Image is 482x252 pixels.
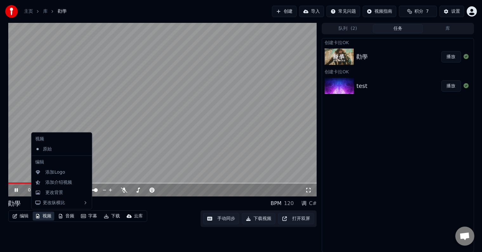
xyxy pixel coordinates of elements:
[24,8,33,15] a: 主页
[323,24,373,33] button: 队列
[271,200,281,207] div: BPM
[415,8,424,15] span: 积分
[33,134,90,144] div: 视频
[5,5,18,18] img: youka
[33,212,54,221] button: 视频
[451,8,460,15] div: 设置
[33,157,90,167] div: 编辑
[441,51,461,63] button: 播放
[45,179,72,186] div: 添加介绍视频
[351,25,357,32] span: ( 2 )
[78,212,100,221] button: 字幕
[322,68,473,75] div: 创建卡拉OK
[455,227,474,246] div: 开放式聊天
[28,187,43,193] div: /
[363,6,396,17] button: 视频指南
[356,52,368,61] div: 勸學
[45,169,65,176] div: 添加Logo
[33,144,81,154] div: 原始
[28,187,38,193] span: 0:18
[45,189,63,196] div: 更改背景
[58,8,67,15] span: 勸學
[327,6,360,17] button: 常见问题
[134,213,143,219] div: 云库
[24,8,67,15] nav: breadcrumb
[373,24,423,33] button: 任务
[309,200,317,207] div: C#
[399,6,437,17] button: 积分7
[56,212,77,221] button: 音频
[203,213,239,224] button: 手动同步
[278,213,314,224] button: 打开双屏
[423,24,473,33] button: 库
[242,213,275,224] button: 下载视频
[356,82,367,90] div: test
[101,212,123,221] button: 下载
[439,6,464,17] button: 设置
[441,80,461,92] button: 播放
[284,200,294,207] div: 120
[322,38,473,46] div: 创建卡拉OK
[8,199,21,208] div: 勸學
[272,6,297,17] button: 创建
[299,6,324,17] button: 导入
[33,198,90,208] div: 更改纵横比
[301,200,307,207] div: 调
[10,212,31,221] button: 编辑
[426,8,429,15] span: 7
[43,8,48,15] a: 库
